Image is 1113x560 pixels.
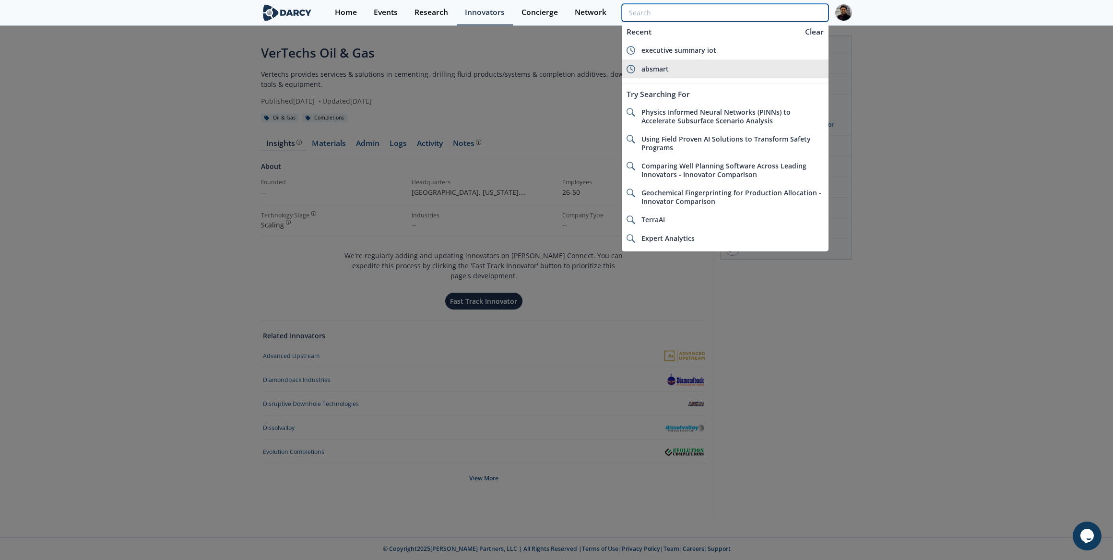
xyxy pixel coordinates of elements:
img: icon [627,46,635,55]
div: Recent [622,23,800,41]
span: Using Field Proven AI Solutions to Transform Safety Programs [641,134,811,152]
span: Physics Informed Neural Networks (PINNs) to Accelerate Subsurface Scenario Analysis [641,107,791,125]
iframe: chat widget [1073,522,1103,550]
span: absmart [641,64,669,73]
div: Try Searching For [622,85,829,103]
img: icon [627,65,635,73]
span: Geochemical Fingerprinting for Production Allocation - Innovator Comparison [641,188,821,206]
div: Events [374,9,398,16]
span: Expert Analytics [641,234,695,243]
img: Profile [835,4,852,21]
span: Comparing Well Planning Software Across Leading Innovators - Innovator Comparison [641,161,806,179]
div: Network [575,9,606,16]
img: icon [627,162,635,170]
span: executive summary iot [641,46,716,55]
input: Advanced Search [622,4,829,22]
span: TerraAI [641,215,665,224]
img: logo-wide.svg [261,4,313,21]
img: icon [627,234,635,243]
img: icon [627,135,635,143]
div: Concierge [521,9,558,16]
img: icon [627,108,635,117]
div: Clear [802,26,827,37]
div: Innovators [465,9,505,16]
div: Home [335,9,357,16]
img: icon [627,215,635,224]
div: Research [414,9,448,16]
img: icon [627,189,635,197]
